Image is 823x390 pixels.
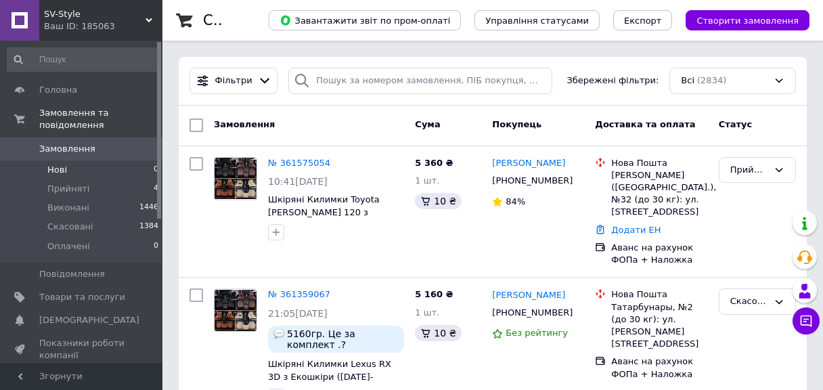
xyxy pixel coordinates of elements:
[7,47,160,72] input: Пошук
[730,163,768,177] div: Прийнято
[154,164,158,176] span: 0
[154,240,158,253] span: 0
[415,175,439,186] span: 1 шт.
[268,158,330,168] a: № 361575054
[39,337,125,362] span: Показники роботи компанії
[39,268,105,280] span: Повідомлення
[489,304,573,322] div: [PHONE_NUMBER]
[719,119,753,129] span: Статус
[215,74,252,87] span: Фільтри
[47,240,90,253] span: Оплачені
[611,157,707,169] div: Нова Пошта
[595,119,695,129] span: Доставка та оплата
[506,196,525,207] span: 84%
[39,314,139,326] span: [DEMOGRAPHIC_DATA]
[415,289,453,299] span: 5 160 ₴
[268,289,330,299] a: № 361359067
[287,328,399,350] span: 5160гр. Це за комплект .?
[697,75,726,85] span: (2834)
[39,291,125,303] span: Товари та послуги
[492,119,541,129] span: Покупець
[269,10,461,30] button: Завантажити звіт по пром-оплаті
[506,328,568,338] span: Без рейтингу
[214,288,257,332] a: Фото товару
[268,308,328,319] span: 21:05[DATE]
[139,221,158,233] span: 1384
[611,242,707,266] div: Аванс на рахунок ФОПа + Наложка
[44,8,146,20] span: SV-Style
[611,301,707,351] div: Татарбунары, №2 (до 30 кг): ул. [PERSON_NAME][STREET_ADDRESS]
[273,328,284,339] img: :speech_balloon:
[215,290,257,331] img: Фото товару
[268,176,328,187] span: 10:41[DATE]
[415,193,462,209] div: 10 ₴
[686,10,809,30] button: Створити замовлення
[611,355,707,380] div: Аванс на рахунок ФОПа + Наложка
[681,74,694,87] span: Всі
[214,119,275,129] span: Замовлення
[485,16,589,26] span: Управління статусами
[47,221,93,233] span: Скасовані
[39,143,95,155] span: Замовлення
[47,183,89,195] span: Прийняті
[492,157,565,170] a: [PERSON_NAME]
[566,74,659,87] span: Збережені фільтри:
[214,157,257,200] a: Фото товару
[415,325,462,341] div: 10 ₴
[215,158,257,199] img: Фото товару
[44,20,162,32] div: Ваш ID: 185063
[415,307,439,318] span: 1 шт.
[624,16,662,26] span: Експорт
[730,295,768,309] div: Скасовано
[672,15,809,25] a: Створити замовлення
[39,84,77,96] span: Головна
[415,119,440,129] span: Cума
[793,307,820,334] button: Чат з покупцем
[492,289,565,302] a: [PERSON_NAME]
[268,194,399,242] a: Шкіряні Килимки Toyota [PERSON_NAME] 120 з Екошкіри 3D ([DATE]-[DATE]) [PERSON_NAME] Прадо 120
[613,10,673,30] button: Експорт
[611,169,707,219] div: [PERSON_NAME] ([GEOGRAPHIC_DATA].), №32 (до 30 кг): ул. [STREET_ADDRESS]
[203,12,340,28] h1: Список замовлень
[611,288,707,301] div: Нова Пошта
[611,225,661,235] a: Додати ЕН
[39,107,162,131] span: Замовлення та повідомлення
[415,158,453,168] span: 5 360 ₴
[47,202,89,214] span: Виконані
[47,164,67,176] span: Нові
[139,202,158,214] span: 1446
[288,68,552,94] input: Пошук за номером замовлення, ПІБ покупця, номером телефону, Email, номером накладної
[154,183,158,195] span: 4
[696,16,799,26] span: Створити замовлення
[489,172,573,190] div: [PHONE_NUMBER]
[474,10,600,30] button: Управління статусами
[280,14,450,26] span: Завантажити звіт по пром-оплаті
